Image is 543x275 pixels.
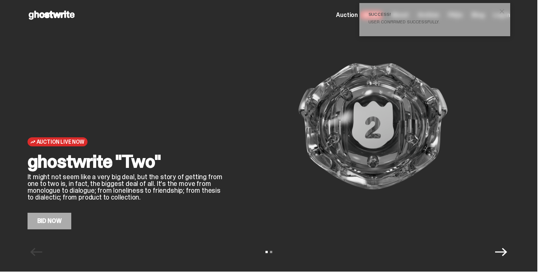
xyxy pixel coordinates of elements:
[336,11,382,20] a: Auction LIVE
[368,12,495,17] div: Success!
[265,251,268,253] button: View slide 1
[28,174,224,201] p: It might not seem like a very big deal, but the story of getting from one to two is, in fact, the...
[336,12,358,18] span: Auction
[236,23,510,229] img: ghostwrite "Two"
[270,251,272,253] button: View slide 2
[28,152,224,171] h2: ghostwrite "Two"
[493,12,510,18] a: Log in
[28,213,72,229] a: Bid Now
[495,246,507,258] button: Next
[495,5,509,18] button: close
[368,20,495,24] div: User confirmed successfully.
[37,139,84,145] span: Auction Live Now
